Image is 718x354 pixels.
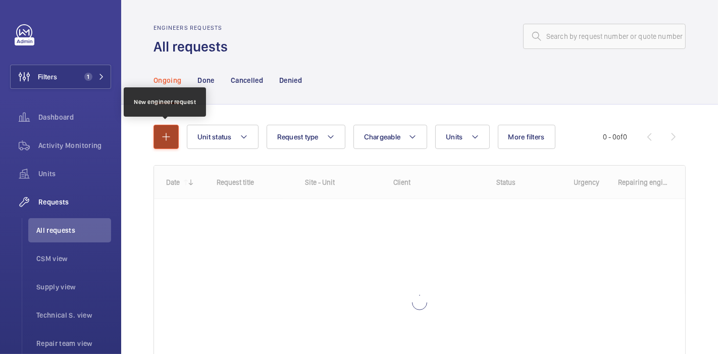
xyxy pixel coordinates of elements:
[498,125,555,149] button: More filters
[36,310,111,320] span: Technical S. view
[603,133,627,140] span: 0 - 0 0
[38,72,57,82] span: Filters
[231,75,263,85] p: Cancelled
[153,24,234,31] h2: Engineers requests
[36,282,111,292] span: Supply view
[153,75,181,85] p: Ongoing
[435,125,489,149] button: Units
[617,133,623,141] span: of
[38,112,111,122] span: Dashboard
[10,65,111,89] button: Filters1
[364,133,401,141] span: Chargeable
[508,133,545,141] span: More filters
[153,37,234,56] h1: All requests
[197,75,214,85] p: Done
[267,125,345,149] button: Request type
[38,140,111,150] span: Activity Monitoring
[279,75,302,85] p: Denied
[446,133,463,141] span: Units
[36,254,111,264] span: CSM view
[523,24,686,49] input: Search by request number or quote number
[187,125,259,149] button: Unit status
[38,169,111,179] span: Units
[36,225,111,235] span: All requests
[84,73,92,81] span: 1
[36,338,111,348] span: Repair team view
[134,97,196,107] div: New engineer request
[277,133,319,141] span: Request type
[38,197,111,207] span: Requests
[353,125,428,149] button: Chargeable
[197,133,232,141] span: Unit status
